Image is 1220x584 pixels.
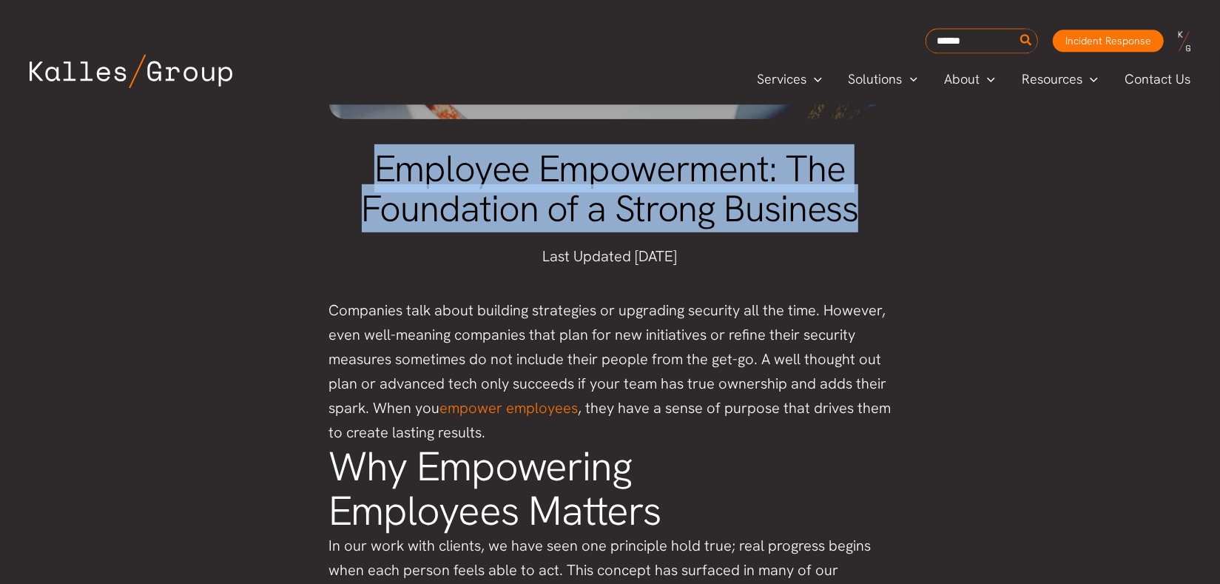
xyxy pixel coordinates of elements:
a: empower employees [440,398,579,417]
a: SolutionsMenu Toggle [835,68,931,90]
button: Search [1017,29,1036,53]
span: Menu Toggle [980,68,995,90]
span: Menu Toggle [806,68,822,90]
img: Kalles Group [30,54,232,88]
span: Last Updated [DATE] [543,246,678,266]
span: Resources [1022,68,1082,90]
a: Incident Response [1053,30,1164,52]
a: AboutMenu Toggle [931,68,1008,90]
span: Services [757,68,806,90]
header: Companies talk about building strategies or upgrading security all the time. However, even well-m... [329,298,892,445]
span: About [944,68,980,90]
h2: Why Empowering Employees Matters [329,445,892,534]
a: ResourcesMenu Toggle [1008,68,1111,90]
span: Contact Us [1125,68,1190,90]
span: Menu Toggle [903,68,918,90]
span: Menu Toggle [1082,68,1098,90]
span: Employee Empowerment: The Foundation of a Strong Business [362,144,859,233]
nav: Primary Site Navigation [744,67,1205,91]
span: Solutions [849,68,903,90]
a: ServicesMenu Toggle [744,68,835,90]
a: Contact Us [1111,68,1205,90]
